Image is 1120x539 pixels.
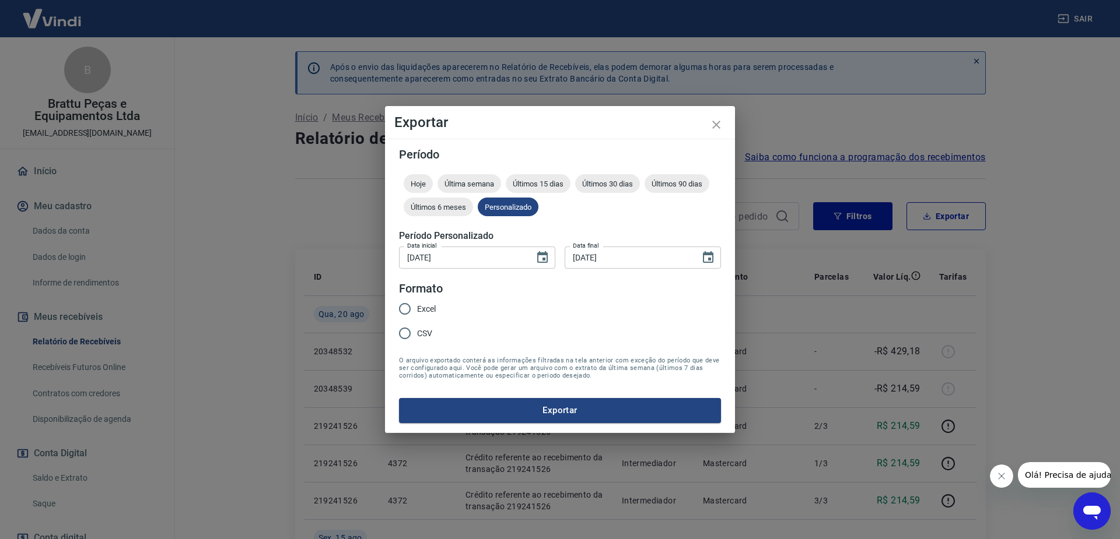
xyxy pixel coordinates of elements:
input: DD/MM/YYYY [565,246,692,268]
iframe: Botão para abrir a janela de mensagens [1073,492,1111,530]
iframe: Mensagem da empresa [1018,462,1111,488]
span: Excel [417,303,436,315]
div: Personalizado [478,198,538,216]
button: Choose date, selected date is 1 de ago de 2025 [531,246,554,269]
div: Hoje [404,174,433,193]
div: Últimos 6 meses [404,198,473,216]
span: Hoje [404,179,433,188]
div: Última semana [437,174,501,193]
h5: Período Personalizado [399,230,721,242]
span: Últimos 15 dias [506,179,570,188]
span: Últimos 30 dias [575,179,640,188]
button: Exportar [399,398,721,422]
div: Últimos 30 dias [575,174,640,193]
button: Choose date, selected date is 21 de ago de 2025 [696,246,720,269]
h5: Período [399,149,721,160]
label: Data final [573,241,599,250]
input: DD/MM/YYYY [399,246,526,268]
span: O arquivo exportado conterá as informações filtradas na tela anterior com exceção do período que ... [399,357,721,379]
span: Últimos 6 meses [404,203,473,212]
label: Data inicial [407,241,437,250]
span: Personalizado [478,203,538,212]
button: close [702,111,730,139]
legend: Formato [399,280,443,297]
div: Últimos 90 dias [645,174,709,193]
span: CSV [417,327,432,340]
iframe: Fechar mensagem [990,464,1013,488]
span: Últimos 90 dias [645,179,709,188]
h4: Exportar [394,115,726,129]
span: Olá! Precisa de ajuda? [7,8,98,17]
div: Últimos 15 dias [506,174,570,193]
span: Última semana [437,179,501,188]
